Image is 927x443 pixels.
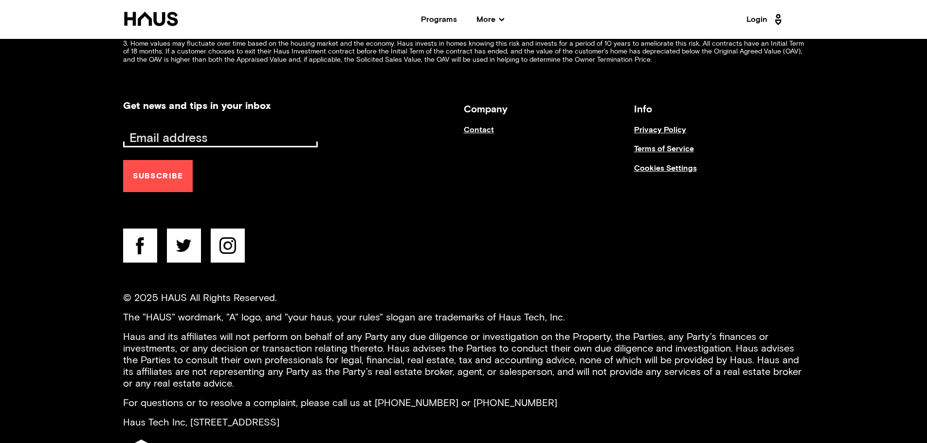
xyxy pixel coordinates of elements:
[123,417,804,428] p: Haus Tech Inc, [STREET_ADDRESS]
[123,101,271,111] h2: Get news and tips in your inbox
[167,229,201,268] a: twitter
[123,160,193,192] button: Subscribe
[634,125,804,144] a: Privacy Policy
[123,40,804,64] p: 3. Home values may fluctuate over time based on the housing market and the economy. Haus invests ...
[123,397,804,409] p: For questions or to resolve a complaint, please call us at [PHONE_NUMBER] or [PHONE_NUMBER]
[123,229,157,268] a: facebook
[123,331,804,390] p: Haus and its affiliates will not perform on behalf of any Party any due diligence or investigatio...
[634,164,804,183] a: Cookies Settings
[123,312,804,323] p: The "HAUS" wordmark, "A" logo, and "your haus, your rules" slogan are trademarks of Haus Tech, Inc.
[634,101,804,118] h3: Info
[746,12,784,27] a: Login
[476,16,504,23] span: More
[464,125,634,144] a: Contact
[421,16,457,23] a: Programs
[123,292,804,304] p: © 2025 HAUS All Rights Reserved.
[464,101,634,118] h3: Company
[634,144,804,163] a: Terms of Service
[211,229,245,268] a: instagram
[126,132,318,145] input: Email address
